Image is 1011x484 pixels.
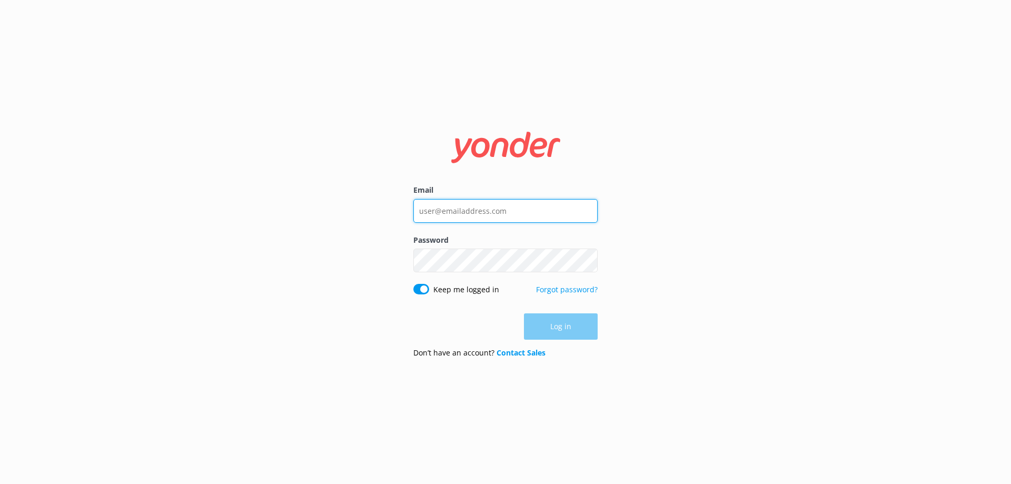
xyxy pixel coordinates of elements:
[497,348,546,358] a: Contact Sales
[413,199,598,223] input: user@emailaddress.com
[577,250,598,271] button: Show password
[413,234,598,246] label: Password
[536,284,598,294] a: Forgot password?
[413,347,546,359] p: Don’t have an account?
[433,284,499,295] label: Keep me logged in
[413,184,598,196] label: Email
